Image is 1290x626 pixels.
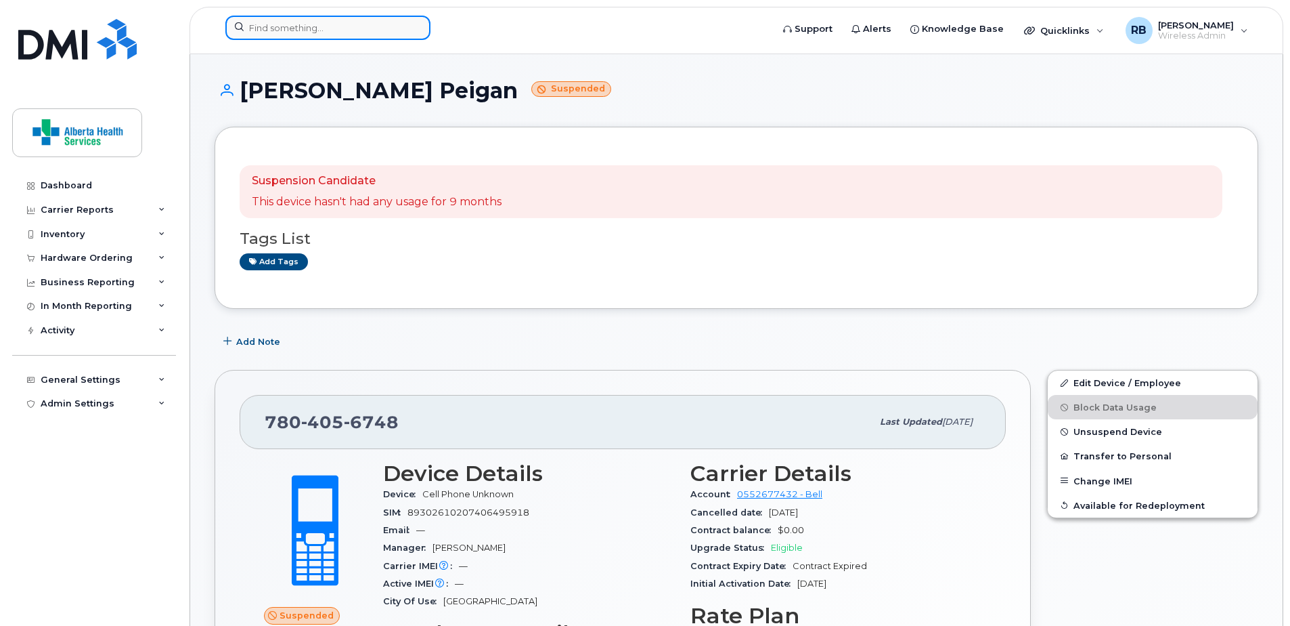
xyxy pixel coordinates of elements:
h3: Device Details [383,461,674,486]
span: [DATE] [942,417,973,427]
h3: Tags List [240,230,1233,247]
span: Device [383,489,422,499]
h3: Carrier Details [690,461,981,486]
span: $0.00 [778,525,804,535]
span: Unsuspend Device [1073,427,1162,437]
span: Contract Expiry Date [690,561,793,571]
span: Cancelled date [690,507,769,518]
span: Contract Expired [793,561,867,571]
p: This device hasn't had any usage for 9 months [252,194,502,210]
a: Add tags [240,253,308,270]
span: Available for Redeployment [1073,500,1205,510]
span: Email [383,525,416,535]
a: 0552677432 - Bell [737,489,822,499]
span: 6748 [344,412,399,432]
span: Active IMEI [383,579,455,589]
span: Manager [383,543,432,553]
span: Last updated [880,417,942,427]
span: Eligible [771,543,803,553]
span: 780 [265,412,399,432]
span: Cell Phone Unknown [422,489,514,499]
button: Transfer to Personal [1048,444,1258,468]
button: Block Data Usage [1048,395,1258,419]
span: — [459,561,468,571]
span: Add Note [236,335,280,348]
p: Suspension Candidate [252,173,502,189]
span: [DATE] [797,579,826,589]
span: [PERSON_NAME] [432,543,506,553]
span: [GEOGRAPHIC_DATA] [443,596,537,606]
span: Carrier IMEI [383,561,459,571]
button: Add Note [215,329,292,354]
small: Suspended [531,81,611,97]
span: [DATE] [769,507,798,518]
span: SIM [383,507,407,518]
span: 89302610207406495918 [407,507,529,518]
h1: [PERSON_NAME] Peigan [215,79,1258,102]
span: Upgrade Status [690,543,771,553]
span: — [455,579,464,589]
span: 405 [301,412,344,432]
span: City Of Use [383,596,443,606]
button: Change IMEI [1048,469,1258,493]
span: Account [690,489,737,499]
span: Suspended [280,609,334,622]
button: Unsuspend Device [1048,419,1258,444]
span: — [416,525,425,535]
button: Available for Redeployment [1048,493,1258,518]
a: Edit Device / Employee [1048,371,1258,395]
span: Initial Activation Date [690,579,797,589]
span: Contract balance [690,525,778,535]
